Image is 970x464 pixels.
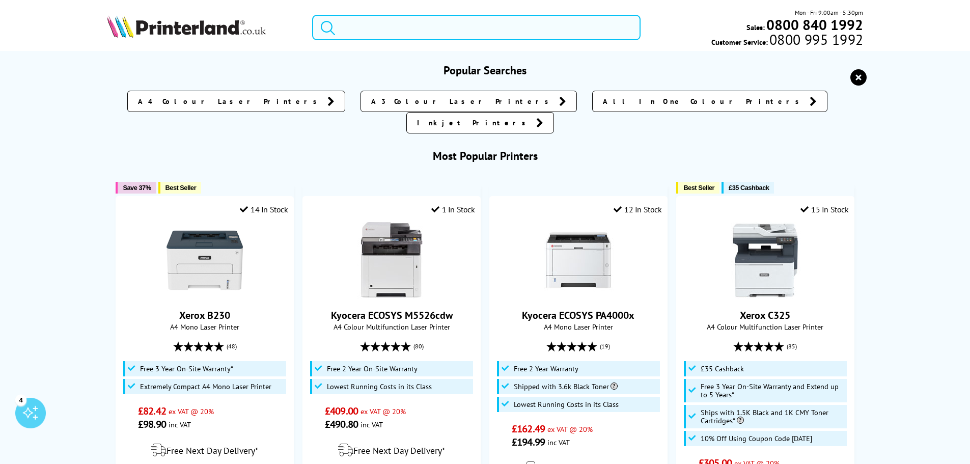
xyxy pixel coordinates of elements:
a: Kyocera ECOSYS PA4000x [522,309,634,322]
div: 1 In Stock [431,204,475,214]
span: ex VAT @ 20% [547,424,593,434]
a: Xerox C325 [740,309,790,322]
span: £194.99 [512,435,545,449]
span: A4 Colour Laser Printers [138,96,322,106]
a: A4 Colour Laser Printers [127,91,345,112]
a: Kyocera ECOSYS M5526cdw [331,309,453,322]
img: Xerox C325 [727,222,803,298]
span: 10% Off Using Coupon Code [DATE] [701,434,812,443]
button: Best Seller [158,182,202,194]
img: Xerox B230 [167,222,243,298]
span: inc VAT [547,438,570,447]
span: (80) [413,337,424,356]
span: 0800 995 1992 [768,35,863,44]
span: £35 Cashback [701,365,744,373]
span: Customer Service: [711,35,863,47]
span: Free 2 Year Warranty [514,365,578,373]
span: All In One Colour Printers [603,96,805,106]
img: Kyocera ECOSYS M5526cdw [353,222,430,298]
span: Extremely Compact A4 Mono Laser Printer [140,383,271,391]
span: Mon - Fri 9:00am - 5:30pm [795,8,863,17]
a: A3 Colour Laser Printers [361,91,577,112]
a: Inkjet Printers [406,112,554,133]
span: (85) [787,337,797,356]
div: 12 In Stock [614,204,661,214]
span: (19) [600,337,610,356]
span: £409.00 [325,404,358,418]
span: £98.90 [138,418,166,431]
h3: Popular Searches [107,63,864,77]
span: £162.49 [512,422,545,435]
img: Kyocera ECOSYS PA4000x [540,222,617,298]
a: 0800 840 1992 [765,20,863,30]
div: 4 [15,394,26,405]
a: Printerland Logo [107,15,300,40]
button: Best Seller [676,182,719,194]
button: £35 Cashback [722,182,774,194]
img: Printerland Logo [107,15,266,38]
span: Free 3 Year On-Site Warranty* [140,365,233,373]
div: 15 In Stock [800,204,848,214]
a: Xerox C325 [727,290,803,301]
span: £82.42 [138,404,166,418]
a: Xerox B230 [167,290,243,301]
span: A4 Mono Laser Printer [121,322,288,332]
span: Save 37% [123,184,151,192]
span: Sales: [746,22,765,32]
span: Shipped with 3.6k Black Toner [514,383,618,391]
span: inc VAT [169,420,191,429]
span: Best Seller [683,184,714,192]
a: Kyocera ECOSYS M5526cdw [353,290,430,301]
span: £490.80 [325,418,358,431]
input: Sear [312,15,641,40]
b: 0800 840 1992 [766,15,863,34]
span: Ships with 1.5K Black and 1K CMY Toner Cartridges* [701,408,845,425]
h3: Most Popular Printers [107,149,864,163]
span: A4 Mono Laser Printer [495,322,661,332]
span: inc VAT [361,420,383,429]
span: A4 Colour Multifunction Laser Printer [682,322,848,332]
span: (48) [227,337,237,356]
span: A3 Colour Laser Printers [371,96,554,106]
span: Free 2 Year On-Site Warranty [327,365,418,373]
button: Save 37% [116,182,156,194]
span: Free 3 Year On-Site Warranty and Extend up to 5 Years* [701,383,845,399]
span: ex VAT @ 20% [169,406,214,416]
span: Lowest Running Costs in its Class [327,383,432,391]
span: ex VAT @ 20% [361,406,406,416]
span: £35 Cashback [729,184,769,192]
span: A4 Colour Multifunction Laser Printer [308,322,475,332]
span: Inkjet Printers [417,118,531,128]
a: Xerox B230 [179,309,230,322]
span: Best Seller [165,184,197,192]
a: All In One Colour Printers [592,91,827,112]
a: Kyocera ECOSYS PA4000x [540,290,617,301]
div: 14 In Stock [240,204,288,214]
span: Lowest Running Costs in its Class [514,400,619,408]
